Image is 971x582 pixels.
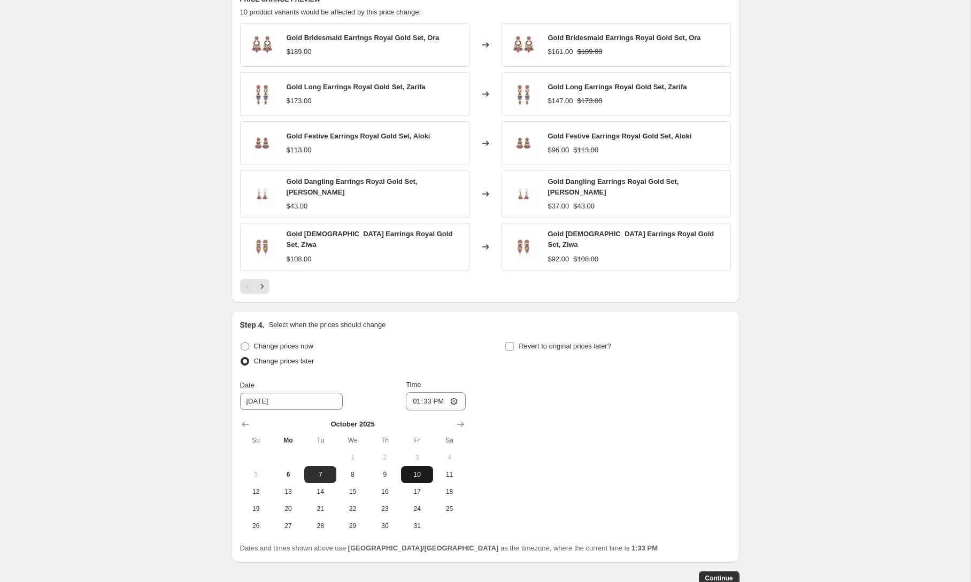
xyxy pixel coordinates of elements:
button: Monday October 27 2025 [272,517,304,534]
img: H2042_80x.webp [246,178,278,210]
button: Show next month, November 2025 [453,417,468,432]
span: Gold Bridesmaid Earrings Royal Gold Set, Ora [287,34,440,42]
span: Gold Festive Earrings Royal Gold Set, Aloki [287,132,430,140]
button: Sunday October 12 2025 [240,483,272,500]
span: Gold Dangling Earrings Royal Gold Set, [PERSON_NAME] [548,177,679,196]
button: Thursday October 23 2025 [369,500,401,517]
b: 1:33 PM [631,544,658,552]
span: $147.00 [548,97,573,105]
span: We [341,436,364,445]
span: $173.00 [287,97,312,105]
button: Thursday October 9 2025 [369,466,401,483]
button: Saturday October 18 2025 [433,483,465,500]
button: Friday October 10 2025 [401,466,433,483]
b: [GEOGRAPHIC_DATA]/[GEOGRAPHIC_DATA] [348,544,498,552]
span: 9 [373,470,397,479]
span: Fr [405,436,429,445]
img: H2039_80x.webp [507,29,540,61]
span: Gold [DEMOGRAPHIC_DATA] Earrings Royal Gold Set, Ziwa [548,230,714,249]
span: $189.00 [287,48,312,56]
button: Next [255,279,269,294]
span: 8 [341,470,364,479]
span: Gold Dangling Earrings Royal Gold Set, [PERSON_NAME] [287,177,418,196]
span: $161.00 [548,48,573,56]
span: 10 product variants would be affected by this price change: [240,8,421,16]
span: 11 [437,470,461,479]
span: 15 [341,487,364,496]
img: H2043_80x.webp [507,231,540,263]
img: H2040_80x.webp [507,78,540,110]
button: Wednesday October 8 2025 [336,466,368,483]
span: 19 [244,505,268,513]
span: 2 [373,453,397,462]
span: $96.00 [548,146,569,154]
img: H2040_80x.webp [246,78,278,110]
span: 30 [373,522,397,530]
button: Sunday October 26 2025 [240,517,272,534]
span: Gold [DEMOGRAPHIC_DATA] Earrings Royal Gold Set, Ziwa [287,230,453,249]
span: Revert to original prices later? [519,342,611,350]
span: 26 [244,522,268,530]
button: Tuesday October 28 2025 [304,517,336,534]
button: Wednesday October 22 2025 [336,500,368,517]
button: Monday October 20 2025 [272,500,304,517]
span: $108.00 [287,255,312,263]
span: 29 [341,522,364,530]
input: 12:00 [406,392,466,410]
span: 23 [373,505,397,513]
span: 5 [244,470,268,479]
span: $189.00 [577,48,603,56]
p: Select when the prices should change [268,320,386,330]
span: Gold Bridesmaid Earrings Royal Gold Set, Ora [548,34,701,42]
span: $173.00 [577,97,603,105]
button: Thursday October 30 2025 [369,517,401,534]
button: Thursday October 16 2025 [369,483,401,500]
span: 4 [437,453,461,462]
span: 31 [405,522,429,530]
th: Tuesday [304,432,336,449]
button: Friday October 24 2025 [401,500,433,517]
span: $37.00 [548,202,569,210]
span: 1 [341,453,364,462]
button: Wednesday October 15 2025 [336,483,368,500]
span: $43.00 [573,202,595,210]
span: 17 [405,487,429,496]
span: Sa [437,436,461,445]
th: Monday [272,432,304,449]
button: Wednesday October 1 2025 [336,449,368,466]
span: 25 [437,505,461,513]
button: Wednesday October 29 2025 [336,517,368,534]
span: Gold Long Earrings Royal Gold Set, Zarifa [287,83,426,91]
span: Dates and times shown above use as the timezone, where the current time is [240,544,658,552]
button: Friday October 31 2025 [401,517,433,534]
span: 6 [276,470,300,479]
button: Sunday October 5 2025 [240,466,272,483]
button: Saturday October 25 2025 [433,500,465,517]
th: Wednesday [336,432,368,449]
span: 24 [405,505,429,513]
img: H2041_80x.webp [507,127,540,159]
span: Time [406,381,421,389]
button: Sunday October 19 2025 [240,500,272,517]
span: 28 [309,522,332,530]
span: Change prices later [254,357,314,365]
button: Tuesday October 14 2025 [304,483,336,500]
span: $92.00 [548,255,569,263]
button: Show previous month, September 2025 [238,417,253,432]
span: 7 [309,470,332,479]
span: 14 [309,487,332,496]
span: $43.00 [287,202,308,210]
span: 20 [276,505,300,513]
input: 10/6/2025 [240,393,343,410]
span: 21 [309,505,332,513]
span: 3 [405,453,429,462]
span: Gold Long Earrings Royal Gold Set, Zarifa [548,83,687,91]
span: 12 [244,487,268,496]
button: Today Monday October 6 2025 [272,466,304,483]
th: Thursday [369,432,401,449]
span: 16 [373,487,397,496]
img: H2042_80x.webp [507,178,540,210]
button: Friday October 17 2025 [401,483,433,500]
button: Tuesday October 7 2025 [304,466,336,483]
span: Gold Festive Earrings Royal Gold Set, Aloki [548,132,692,140]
